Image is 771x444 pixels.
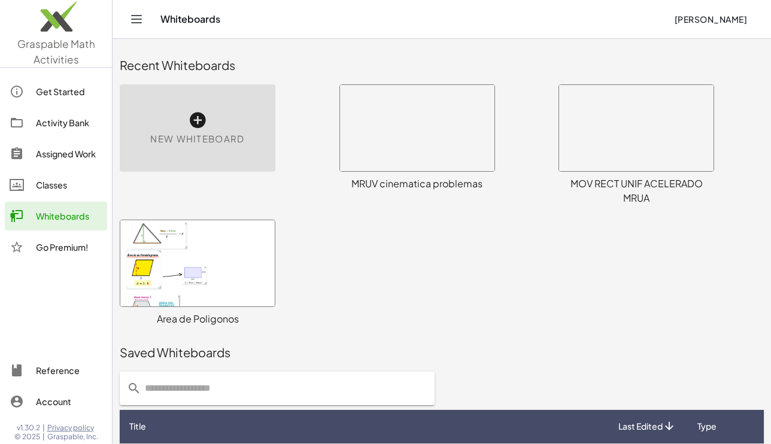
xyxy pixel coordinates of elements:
[43,423,45,433] span: |
[36,394,102,409] div: Account
[5,139,107,168] a: Assigned Work
[5,387,107,416] a: Account
[5,202,107,230] a: Whiteboards
[47,423,98,433] a: Privacy policy
[697,420,717,433] span: Type
[129,420,146,433] span: Title
[17,423,40,433] span: v1.30.2
[36,147,102,161] div: Assigned Work
[5,77,107,106] a: Get Started
[36,178,102,192] div: Classes
[120,312,275,326] div: Area de Poligonos
[14,432,40,442] span: © 2025
[43,432,45,442] span: |
[664,8,757,30] button: [PERSON_NAME]
[558,177,714,205] div: MOV RECT UNIF ACELERADO MRUA
[36,240,102,254] div: Go Premium!
[36,115,102,130] div: Activity Bank
[618,420,663,433] span: Last Edited
[5,171,107,199] a: Classes
[120,57,764,74] div: Recent Whiteboards
[47,432,98,442] span: Graspable, Inc.
[5,356,107,385] a: Reference
[17,37,95,66] span: Graspable Math Activities
[127,10,146,29] button: Toggle navigation
[36,209,102,223] div: Whiteboards
[339,177,495,191] div: MRUV cinematica problemas
[120,344,764,361] div: Saved Whiteboards
[5,108,107,137] a: Activity Bank
[674,14,747,25] span: [PERSON_NAME]
[127,381,141,396] i: prepended action
[36,363,102,378] div: Reference
[36,84,102,99] div: Get Started
[150,132,244,146] span: New Whiteboard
